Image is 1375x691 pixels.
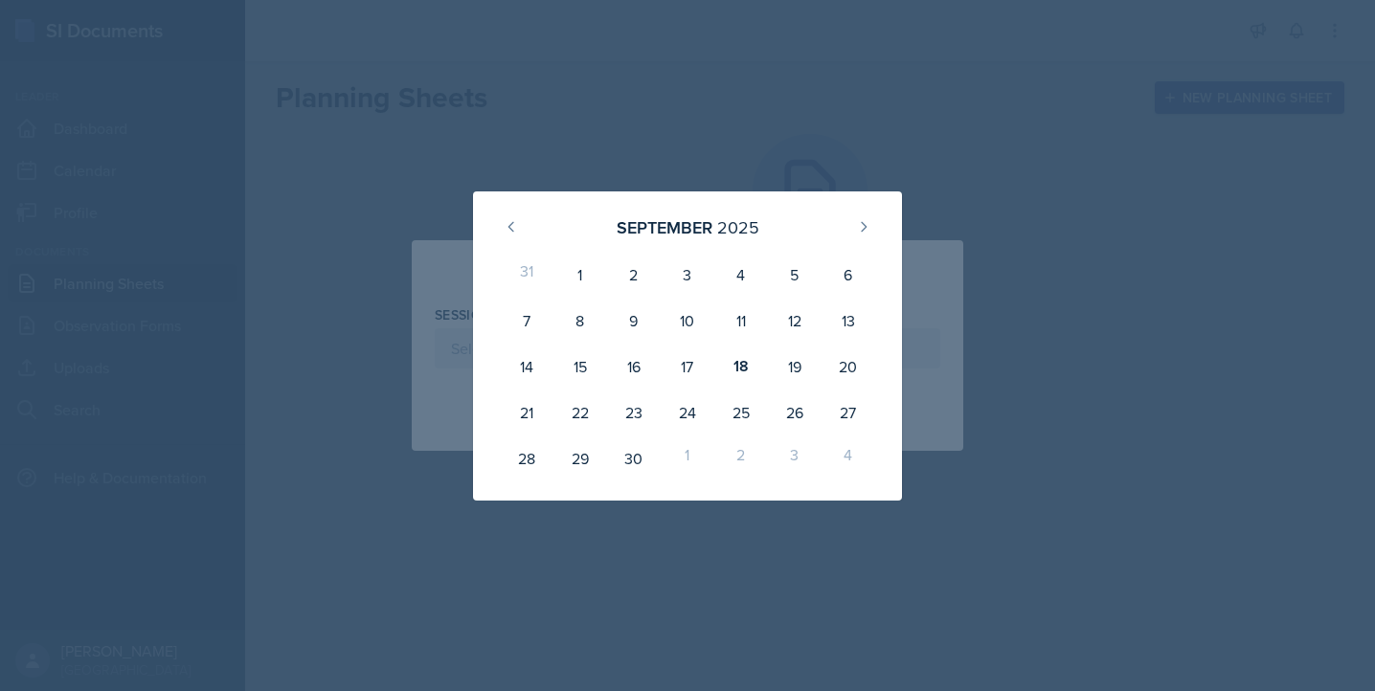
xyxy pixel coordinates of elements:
div: 20 [822,344,875,390]
div: 16 [607,344,661,390]
div: 3 [768,435,822,481]
div: September [617,214,712,240]
div: 15 [553,344,607,390]
div: 23 [607,390,661,435]
div: 6 [822,252,875,298]
div: 2 [607,252,661,298]
div: 13 [822,298,875,344]
div: 30 [607,435,661,481]
div: 9 [607,298,661,344]
div: 1 [553,252,607,298]
div: 27 [822,390,875,435]
div: 10 [661,298,714,344]
div: 3 [661,252,714,298]
div: 21 [500,390,553,435]
div: 22 [553,390,607,435]
div: 11 [714,298,768,344]
div: 24 [661,390,714,435]
div: 18 [714,344,768,390]
div: 8 [553,298,607,344]
div: 12 [768,298,822,344]
div: 14 [500,344,553,390]
div: 5 [768,252,822,298]
div: 4 [822,435,875,481]
div: 2025 [717,214,759,240]
div: 28 [500,435,553,481]
div: 2 [714,435,768,481]
div: 1 [661,435,714,481]
div: 17 [661,344,714,390]
div: 25 [714,390,768,435]
div: 7 [500,298,553,344]
div: 19 [768,344,822,390]
div: 31 [500,252,553,298]
div: 4 [714,252,768,298]
div: 29 [553,435,607,481]
div: 26 [768,390,822,435]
